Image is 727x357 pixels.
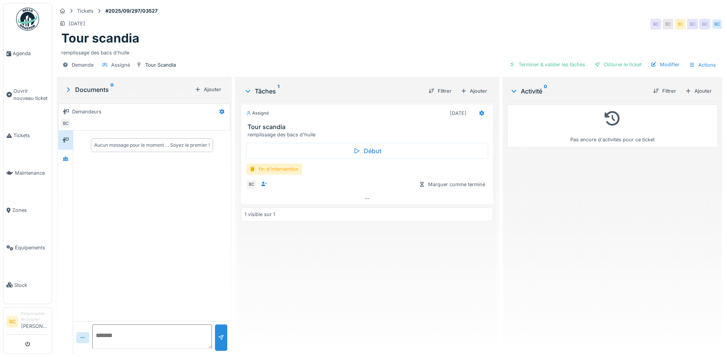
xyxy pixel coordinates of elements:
[15,244,49,251] span: Équipements
[15,169,49,177] span: Maintenance
[64,85,192,94] div: Documents
[663,19,673,29] div: BC
[72,61,94,69] div: Demande
[72,108,102,115] div: Demandeurs
[3,154,52,192] a: Maintenance
[277,87,279,96] sup: 1
[7,311,49,335] a: BC Responsable technicien[PERSON_NAME]
[3,266,52,304] a: Stock
[94,142,210,149] div: Aucun message pour le moment … Soyez le premier !
[13,87,49,102] span: Ouvrir nouveau ticket
[416,179,488,190] div: Marquer comme terminé
[102,7,161,15] strong: #2025/09/297/03527
[450,110,466,117] div: [DATE]
[244,87,422,96] div: Tâches
[712,19,722,29] div: BC
[192,84,224,95] div: Ajouter
[13,132,49,139] span: Tickets
[246,143,488,159] div: Début
[591,59,645,70] div: Clôturer le ticket
[687,19,698,29] div: BC
[246,179,257,190] div: BC
[648,59,683,70] div: Modifier
[650,86,679,96] div: Filtrer
[248,123,490,131] h3: Tour scandia
[699,19,710,29] div: BC
[61,46,718,56] div: remplissage des bacs d'huile
[21,311,49,323] div: Responsable technicien
[14,282,49,289] span: Stock
[682,86,715,96] div: Ajouter
[506,59,588,70] div: Terminer & valider les tâches
[458,86,490,96] div: Ajouter
[510,87,647,96] div: Activité
[77,7,94,15] div: Tickets
[246,164,302,175] div: fin d'intervention
[60,118,71,129] div: BC
[3,72,52,117] a: Ouvrir nouveau ticket
[69,20,85,27] div: [DATE]
[145,61,176,69] div: Tour Scandia
[7,316,18,328] li: BC
[13,50,49,57] span: Agenda
[21,311,49,333] li: [PERSON_NAME]
[61,31,139,46] h1: Tour scandia
[3,229,52,267] a: Équipements
[686,59,719,70] div: Actions
[246,110,269,116] div: Assigné
[512,108,713,143] div: Pas encore d'activités pour ce ticket
[650,19,661,29] div: BC
[425,86,455,96] div: Filtrer
[544,87,547,96] sup: 0
[3,192,52,229] a: Zones
[16,8,39,31] img: Badge_color-CXgf-gQk.svg
[110,85,114,94] sup: 0
[245,211,275,218] div: 1 visible sur 1
[111,61,130,69] div: Assigné
[3,117,52,154] a: Tickets
[248,131,490,138] div: remplissage des bacs d'huile
[675,19,686,29] div: BC
[3,35,52,72] a: Agenda
[12,206,49,214] span: Zones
